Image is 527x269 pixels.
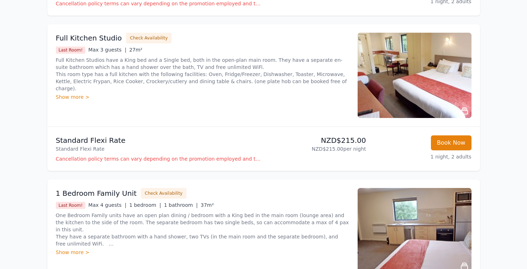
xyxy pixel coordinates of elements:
p: One Bedroom Family units have an open plan dining / bedroom with a King bed in the main room (lou... [56,212,349,247]
span: 1 bathroom | [164,202,198,208]
p: Full Kitchen Studios have a King bed and a Single bed, both in the open-plan main room. They have... [56,57,349,92]
p: NZD$215.00 per night [267,145,366,152]
span: 27m² [129,47,142,53]
p: NZD$215.00 [267,135,366,145]
span: Last Room! [56,47,86,54]
h3: 1 Bedroom Family Unit [56,188,137,198]
p: 1 night, 2 adults [372,153,471,160]
span: Max 3 guests | [88,47,126,53]
span: 1 bedroom | [129,202,161,208]
div: Show more > [56,249,349,256]
p: Standard Flexi Rate [56,135,261,145]
span: Max 4 guests | [88,202,126,208]
h3: Full Kitchen Studio [56,33,122,43]
div: Show more > [56,93,349,101]
button: Check Availability [141,188,186,199]
p: Cancellation policy terms can vary depending on the promotion employed and the time of stay of th... [56,155,261,162]
p: Standard Flexi Rate [56,145,261,152]
span: Last Room! [56,202,86,209]
button: Book Now [431,135,471,150]
span: 37m² [201,202,214,208]
button: Check Availability [126,33,172,43]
